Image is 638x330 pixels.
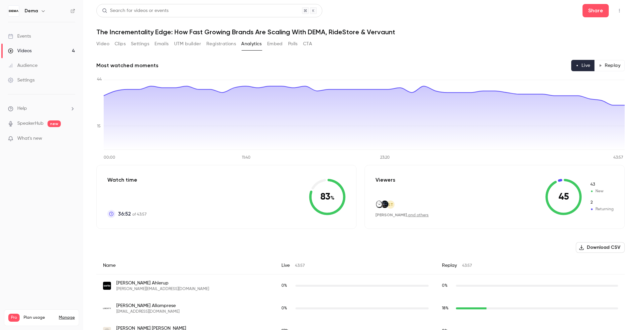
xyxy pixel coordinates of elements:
span: 18 % [442,306,449,310]
h2: Most watched moments [96,62,159,70]
span: Returning [590,200,614,206]
span: Plan usage [24,315,55,320]
span: [PERSON_NAME] Allamprese [116,302,179,309]
span: 0 % [442,284,448,288]
a: and others [408,213,429,217]
tspan: 15 [97,124,101,128]
div: Replay [435,257,625,274]
span: New [590,182,614,188]
span: 36:52 [118,210,131,218]
button: Analytics [241,39,262,49]
div: mallamprese@libertylondon.com [96,297,625,320]
span: [PERSON_NAME][EMAIL_ADDRESS][DOMAIN_NAME] [116,286,209,292]
span: 0 % [281,284,287,288]
button: Live [571,60,595,71]
img: aarke.com [103,282,111,290]
span: 43:57 [295,264,305,268]
span: [PERSON_NAME] Ahlerup [116,280,209,286]
img: bigpotato.co.uk [376,201,383,208]
tspan: 43:57 [613,156,623,160]
span: [EMAIL_ADDRESS][DOMAIN_NAME] [116,309,179,314]
tspan: 23:20 [380,156,390,160]
span: Replay watch time [442,283,453,289]
img: libertylondon.com [103,304,111,312]
tspan: 44 [97,78,102,82]
button: Settings [131,39,149,49]
div: Videos [8,48,32,54]
span: Help [17,105,27,112]
button: Clips [115,39,126,49]
button: Emails [155,39,168,49]
span: st [388,202,393,208]
button: Polls [288,39,298,49]
iframe: Noticeable Trigger [67,136,75,142]
span: [PERSON_NAME] [375,213,407,217]
span: Replay watch time [442,305,453,311]
a: Manage [59,315,75,320]
span: New [590,188,614,194]
a: SpeakerHub [17,120,44,127]
li: help-dropdown-opener [8,105,75,112]
div: linnea.ahlerup@aarke.com [96,274,625,297]
span: 0 % [281,306,287,310]
img: dema.ai [381,201,388,208]
span: Live watch time [281,283,292,289]
p: Watch time [107,176,147,184]
span: 43:57 [462,264,472,268]
tspan: 11:40 [242,156,251,160]
p: Viewers [375,176,395,184]
button: UTM builder [174,39,201,49]
p: of 43:57 [118,210,147,218]
button: Replay [594,60,625,71]
button: Download CSV [576,242,625,253]
span: Returning [590,206,614,212]
span: Live watch time [281,305,292,311]
div: Audience [8,62,38,69]
button: Embed [267,39,283,49]
button: Top Bar Actions [614,5,625,16]
button: Share [583,4,609,17]
div: Name [96,257,275,274]
div: Search for videos or events [102,7,168,14]
button: Video [96,39,109,49]
span: new [48,120,61,127]
div: , [375,212,429,218]
div: Events [8,33,31,40]
span: Pro [8,314,20,322]
h1: The Incrementality Edge: How Fast Growing Brands Are Scaling With DEMA, RideStore & Vervaunt [96,28,625,36]
tspan: 00:00 [104,156,115,160]
div: Settings [8,77,35,83]
span: What's new [17,135,42,142]
button: CTA [303,39,312,49]
button: Registrations [206,39,236,49]
div: Live [275,257,435,274]
img: Dema [8,6,19,16]
h6: Dema [25,8,38,14]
